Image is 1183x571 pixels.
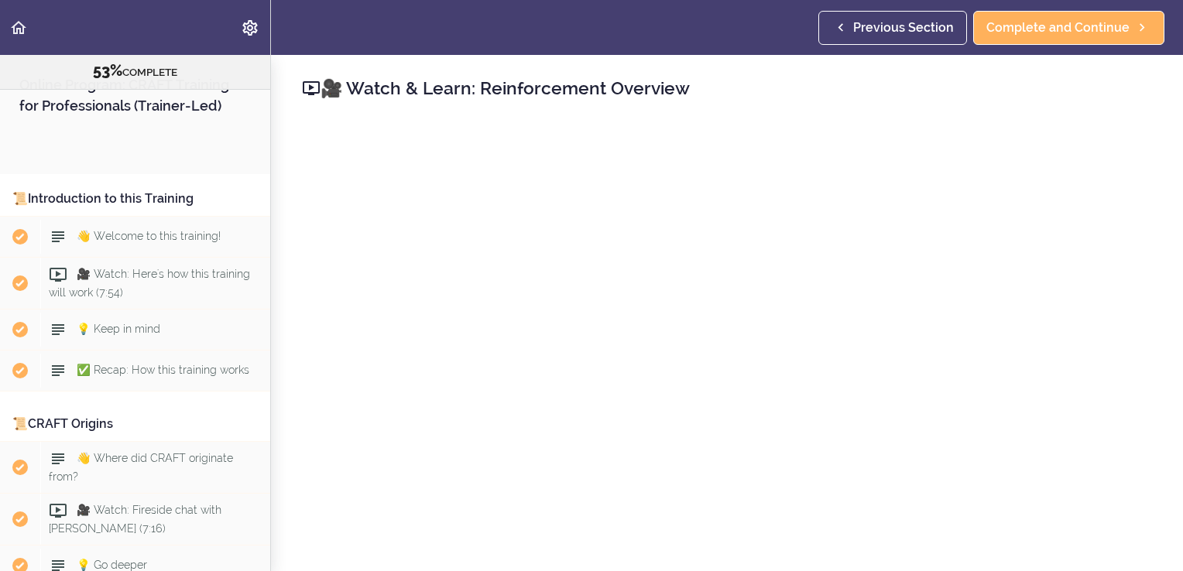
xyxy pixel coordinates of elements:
svg: Settings Menu [241,19,259,37]
svg: Back to course curriculum [9,19,28,37]
span: 💡 Go deeper [77,559,147,571]
h2: 🎥 Watch & Learn: Reinforcement Overview [302,75,1152,101]
span: 🎥 Watch: Here's how this training will work (7:54) [49,268,250,298]
a: Previous Section [818,11,967,45]
span: Complete and Continue [986,19,1130,37]
span: 👋 Where did CRAFT originate from? [49,452,233,482]
div: COMPLETE [19,61,251,81]
a: Complete and Continue [973,11,1164,45]
span: 🎥 Watch: Fireside chat with [PERSON_NAME] (7:16) [49,504,221,534]
span: 💡 Keep in mind [77,323,160,335]
span: 53% [93,61,122,80]
span: 👋 Welcome to this training! [77,230,221,242]
span: Previous Section [853,19,954,37]
span: ✅ Recap: How this training works [77,364,249,376]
